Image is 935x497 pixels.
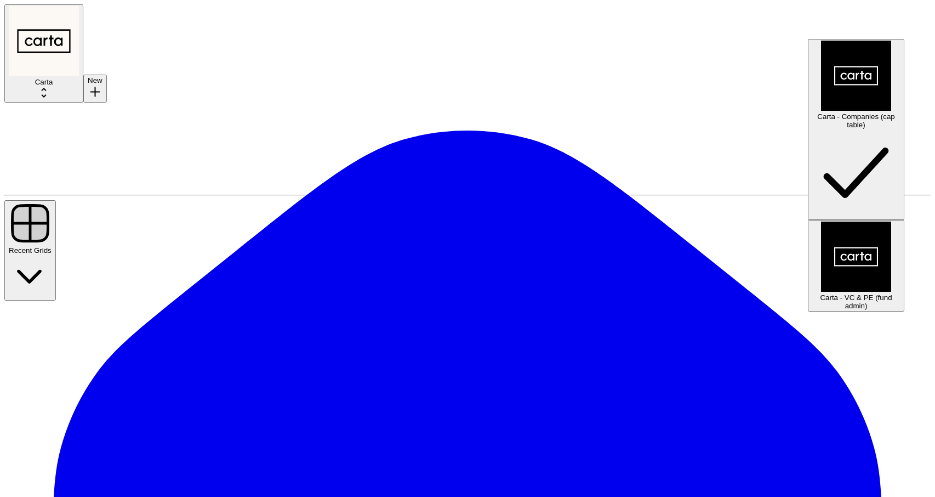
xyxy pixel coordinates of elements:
span: Carta [35,78,53,86]
span: New [88,76,102,84]
button: Workspace: Carta [4,4,83,103]
button: New [83,75,107,103]
img: c35yeiwf0qjehltklbh57st2xhbo [821,222,891,292]
span: Carta - VC & PE (fund admin) [820,293,892,310]
img: c35yeiwf0qjehltklbh57st2xhbo [821,41,891,111]
img: Carta Logo [9,6,79,76]
span: Carta - Companies (cap table) [817,112,894,129]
